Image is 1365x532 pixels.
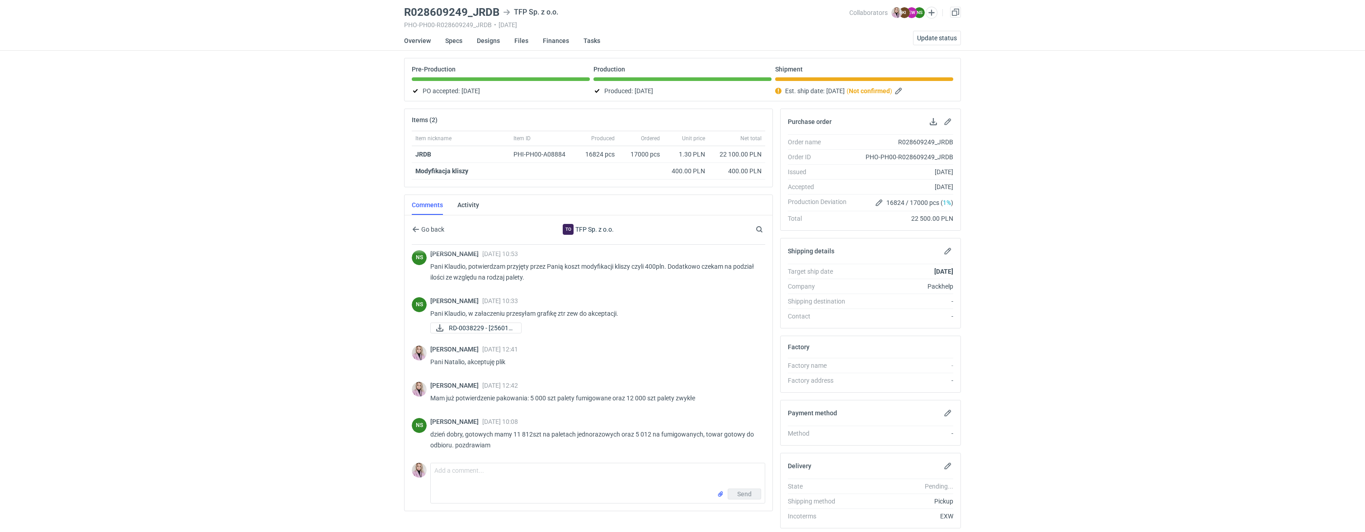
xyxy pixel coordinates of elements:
div: 400.00 PLN [712,166,762,176]
a: RD-0038229 - [256013... [430,323,522,333]
div: PO accepted: [412,85,590,96]
div: State [788,482,854,491]
div: Natalia Stępak [412,418,427,433]
span: RD-0038229 - [256013... [449,323,514,333]
div: Total [788,214,854,223]
div: Packhelp [854,282,953,291]
div: TFP Sp. z o.o. [563,224,574,235]
span: 1% [943,199,951,206]
div: Company [788,282,854,291]
div: Issued [788,167,854,176]
a: Designs [477,31,500,51]
div: Contact [788,312,854,321]
button: Edit shipping details [942,246,953,256]
span: [PERSON_NAME] [430,297,482,304]
a: Comments [412,195,443,215]
a: Duplicate [950,7,961,18]
span: Unit price [682,135,705,142]
h2: Shipping details [788,247,834,255]
span: [DATE] 12:42 [482,382,518,389]
h2: Payment method [788,409,837,417]
div: 1.30 PLN [667,150,705,159]
span: [DATE] [826,85,845,96]
div: Shipping destination [788,297,854,306]
button: Download PO [928,116,939,127]
span: Ordered [641,135,660,142]
span: Item nickname [415,135,452,142]
div: Accepted [788,182,854,191]
div: - [854,429,953,438]
a: Tasks [584,31,600,51]
div: Order name [788,138,854,147]
div: - [854,297,953,306]
div: 22 100.00 PLN [712,150,762,159]
img: Klaudia Wiśniewska [412,346,427,361]
div: Klaudia Wiśniewska [412,382,427,397]
div: Method [788,429,854,438]
img: Klaudia Wiśniewska [412,463,427,478]
a: JRDB [415,151,431,158]
p: Production [593,66,625,73]
figcaption: NS [412,250,427,265]
span: Go back [419,226,444,233]
figcaption: NS [412,297,427,312]
div: Factory name [788,361,854,370]
div: Incoterms [788,512,854,521]
button: Edit production Deviation [874,197,885,208]
span: [DATE] [635,85,653,96]
div: R028609249_JRDB [854,138,953,147]
figcaption: KI [899,7,910,18]
button: Edit collaborators [926,7,937,19]
button: Edit delivery details [942,461,953,471]
div: - [854,312,953,321]
span: [PERSON_NAME] [430,346,482,353]
span: Produced [591,135,615,142]
h3: R028609249_JRDB [404,7,499,18]
div: - [854,376,953,385]
figcaption: NS [412,418,427,433]
input: Search [754,224,783,235]
button: Edit purchase order [942,116,953,127]
figcaption: To [563,224,574,235]
div: Factory address [788,376,854,385]
div: TFP Sp. z o.o. [503,7,558,18]
div: [DATE] [854,167,953,176]
span: [PERSON_NAME] [430,250,482,257]
div: Target ship date [788,267,854,276]
span: [DATE] 10:33 [482,297,518,304]
span: • [494,21,496,28]
h2: Purchase order [788,118,832,125]
button: Send [728,489,761,499]
img: Klaudia Wiśniewska [891,7,902,18]
div: RD-0038229 - [256013-1 GG137194] Packhelp VATA Bookmailer Wonderbly Q025158-A1-Z4.pdf [430,323,521,333]
button: Update status [913,31,961,45]
div: PHO-PH00-R028609249_JRDB [DATE] [404,21,849,28]
button: Edit estimated shipping date [894,85,905,96]
figcaption: EW [906,7,917,18]
span: Net total [740,135,762,142]
span: Update status [917,35,957,41]
div: PHO-PH00-R028609249_JRDB [854,152,953,161]
div: Natalia Stępak [412,297,427,312]
p: Pani Klaudio, potwierdzam przyjęty przez Panią koszt modyfikacji kliszy czyli 400pln. Dodatkowo c... [430,261,758,283]
p: Mam już potwierdzenie pakowania: 5 000 szt palety fumigowane oraz 12 000 szt palety zwykłe [430,393,758,404]
h2: Items (2) [412,116,438,123]
div: 17000 pcs [618,146,664,163]
div: EXW [854,512,953,521]
em: ) [890,87,892,95]
a: Files [514,31,528,51]
span: [PERSON_NAME] [430,418,482,425]
div: TFP Sp. z o.o. [514,224,663,235]
span: Collaborators [849,9,888,16]
strong: Not confirmed [849,87,890,95]
button: Edit payment method [942,408,953,418]
strong: Modyfikacja kliszy [415,167,468,175]
span: Item ID [513,135,531,142]
div: 22 500.00 PLN [854,214,953,223]
figcaption: NS [914,7,925,18]
span: 16824 / 17000 pcs ( ) [886,198,953,207]
span: [DATE] [461,85,480,96]
div: Est. ship date: [775,85,953,96]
